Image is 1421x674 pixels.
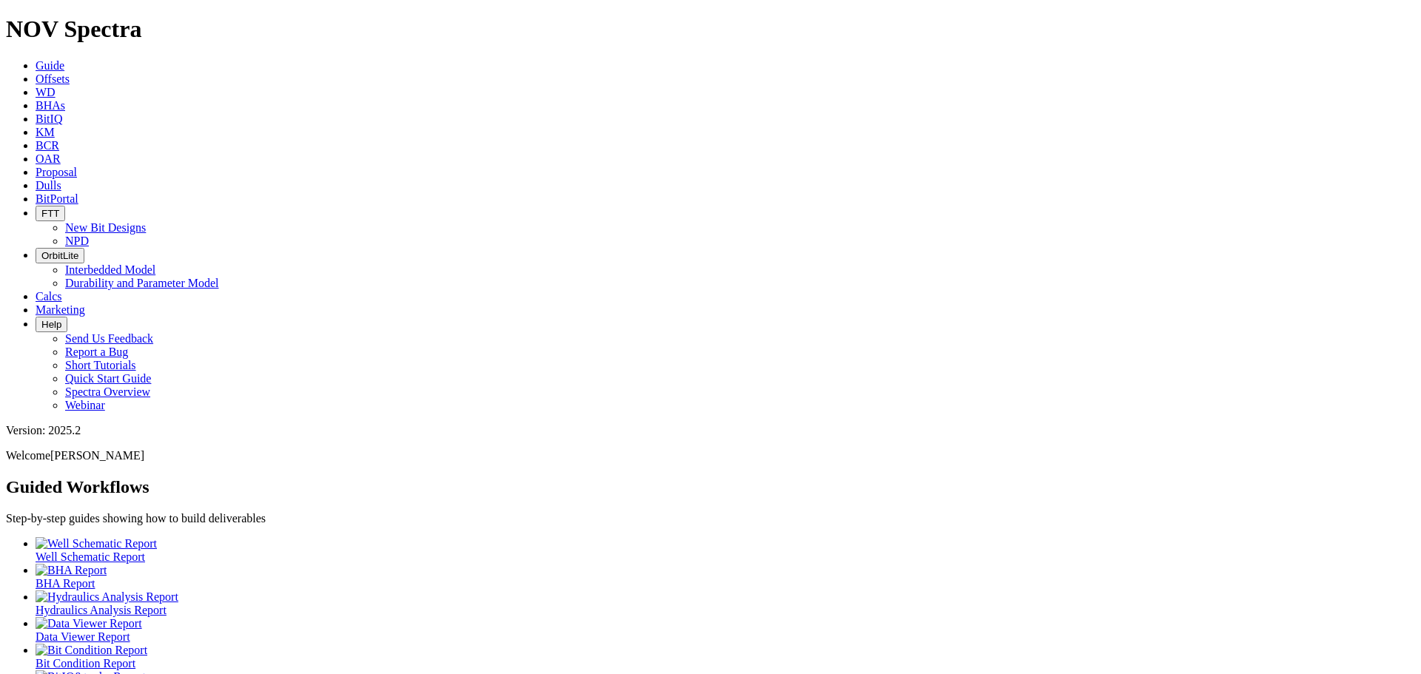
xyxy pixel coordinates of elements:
a: WD [36,86,56,98]
a: BitIQ [36,112,62,125]
span: BHA Report [36,577,95,590]
p: Step-by-step guides showing how to build deliverables [6,512,1415,525]
h1: NOV Spectra [6,16,1415,43]
a: Short Tutorials [65,359,136,371]
a: Bit Condition Report Bit Condition Report [36,644,1415,670]
a: Offsets [36,73,70,85]
a: BHAs [36,99,65,112]
a: Durability and Parameter Model [65,277,219,289]
span: Well Schematic Report [36,550,145,563]
span: OrbitLite [41,250,78,261]
a: Spectra Overview [65,385,150,398]
a: Data Viewer Report Data Viewer Report [36,617,1415,643]
a: Report a Bug [65,346,128,358]
a: BitPortal [36,192,78,205]
a: BCR [36,139,59,152]
img: BHA Report [36,564,107,577]
a: Marketing [36,303,85,316]
span: Help [41,319,61,330]
h2: Guided Workflows [6,477,1415,497]
a: Webinar [65,399,105,411]
a: New Bit Designs [65,221,146,234]
div: Version: 2025.2 [6,424,1415,437]
span: Data Viewer Report [36,630,130,643]
a: NPD [65,235,89,247]
a: Dulls [36,179,61,192]
a: Hydraulics Analysis Report Hydraulics Analysis Report [36,590,1415,616]
span: Bit Condition Report [36,657,135,670]
img: Data Viewer Report [36,617,142,630]
a: Quick Start Guide [65,372,151,385]
p: Welcome [6,449,1415,462]
img: Well Schematic Report [36,537,157,550]
span: [PERSON_NAME] [50,449,144,462]
button: OrbitLite [36,248,84,263]
a: Interbedded Model [65,263,155,276]
a: KM [36,126,55,138]
img: Hydraulics Analysis Report [36,590,178,604]
span: FTT [41,208,59,219]
a: Proposal [36,166,77,178]
img: Bit Condition Report [36,644,147,657]
a: Send Us Feedback [65,332,153,345]
button: Help [36,317,67,332]
a: Calcs [36,290,62,303]
a: OAR [36,152,61,165]
a: Well Schematic Report Well Schematic Report [36,537,1415,563]
button: FTT [36,206,65,221]
span: Hydraulics Analysis Report [36,604,167,616]
a: BHA Report BHA Report [36,564,1415,590]
a: Guide [36,59,64,72]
